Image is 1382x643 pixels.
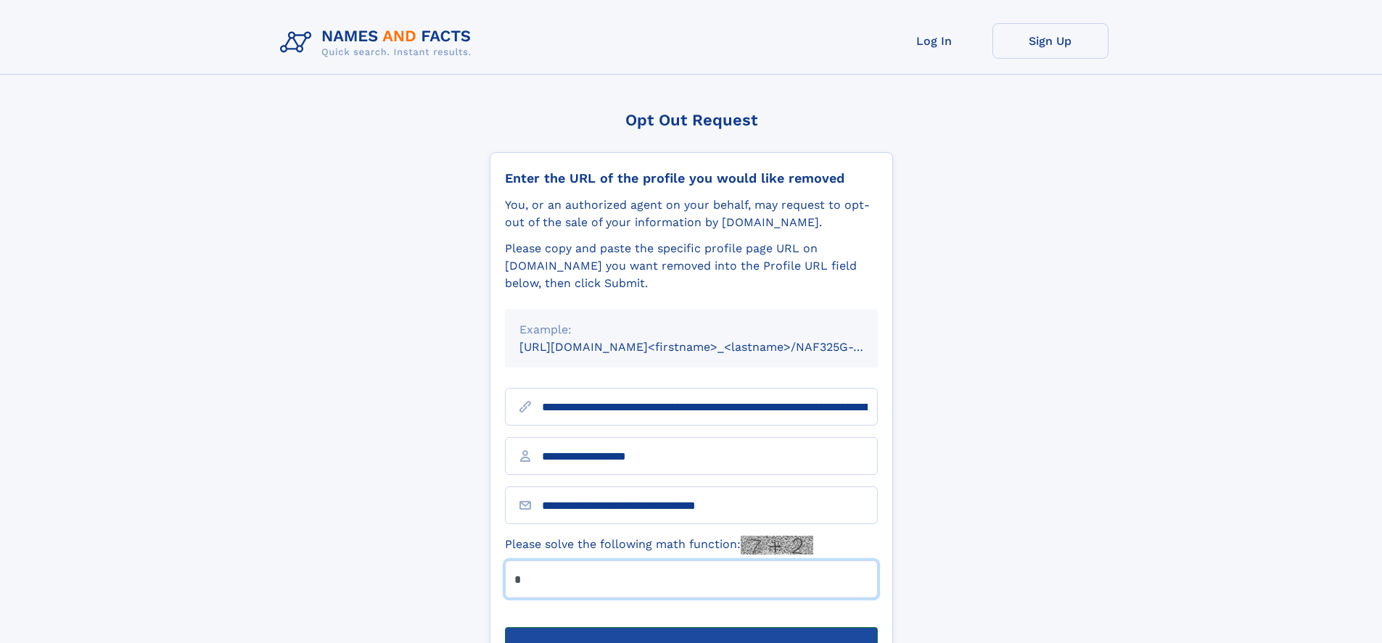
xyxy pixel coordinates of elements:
[490,111,893,129] div: Opt Out Request
[519,340,905,354] small: [URL][DOMAIN_NAME]<firstname>_<lastname>/NAF325G-xxxxxxxx
[505,536,813,555] label: Please solve the following math function:
[505,196,878,231] div: You, or an authorized agent on your behalf, may request to opt-out of the sale of your informatio...
[505,170,878,186] div: Enter the URL of the profile you would like removed
[505,240,878,292] div: Please copy and paste the specific profile page URL on [DOMAIN_NAME] you want removed into the Pr...
[274,23,483,62] img: Logo Names and Facts
[519,321,863,339] div: Example:
[992,23,1109,59] a: Sign Up
[876,23,992,59] a: Log In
